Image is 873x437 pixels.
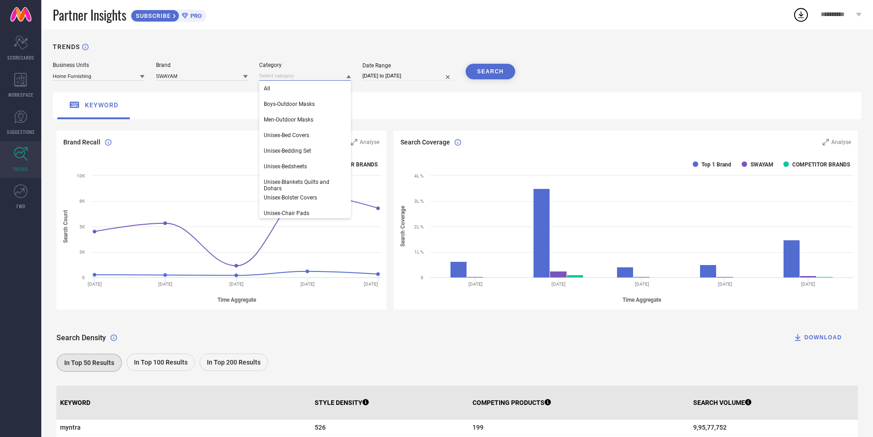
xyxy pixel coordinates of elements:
[414,249,423,254] text: 1L %
[400,138,450,146] span: Search Coverage
[259,81,351,96] div: All
[264,148,311,154] span: Unisex-Bedding Set
[156,62,248,68] div: Brand
[17,203,25,210] span: FWD
[259,143,351,159] div: Unisex-Bedding Set
[259,62,351,68] div: Category
[259,174,351,196] div: Unisex-Blankets Quilts and Dohars
[473,424,685,431] span: 199
[823,139,829,145] svg: Zoom
[623,297,662,303] tspan: Time Aggregate
[793,6,809,23] div: Open download list
[53,6,126,24] span: Partner Insights
[264,163,307,170] span: Unisex-Bedsheets
[77,173,85,178] text: 10K
[364,282,378,287] text: [DATE]
[701,161,731,168] text: Top 1 Brand
[801,282,815,287] text: [DATE]
[693,399,751,406] p: SEARCH VOLUME
[793,333,842,342] div: DOWNLOAD
[7,128,35,135] span: SUGGESTIONS
[264,116,313,123] span: Men-Outdoor Masks
[259,112,351,127] div: Men-Outdoor Masks
[79,199,85,204] text: 8K
[131,12,173,19] span: SUBSCRIBE
[315,399,369,406] p: STYLE DENSITY
[693,424,854,431] span: 9,95,77,752
[718,282,732,287] text: [DATE]
[53,43,80,50] h1: TRENDS
[414,173,423,178] text: 4L %
[362,71,454,81] input: Select date range
[79,224,85,229] text: 5K
[300,282,315,287] text: [DATE]
[60,424,307,431] span: myntra
[158,282,172,287] text: [DATE]
[217,297,256,303] tspan: Time Aggregate
[782,328,853,347] button: DOWNLOAD
[85,101,118,109] span: keyword
[473,399,551,406] p: COMPETING PRODUCTS
[79,249,85,254] text: 3K
[8,91,33,98] span: WORKSPACE
[259,190,351,205] div: Unisex-Bolster Covers
[259,96,351,112] div: Boys-Outdoor Masks
[56,386,311,420] th: KEYWORD
[259,205,351,221] div: Unisex-Chair Pads
[468,282,482,287] text: [DATE]
[360,139,379,145] span: Analyse
[831,139,851,145] span: Analyse
[56,333,106,342] span: Search Density
[7,54,34,61] span: SCORECARDS
[351,139,357,145] svg: Zoom
[259,71,351,81] input: Select category
[64,359,114,366] span: In Top 50 Results
[229,282,244,287] text: [DATE]
[264,194,317,201] span: Unisex-Bolster Covers
[414,224,423,229] text: 2L %
[792,161,850,168] text: COMPETITOR BRANDS
[362,62,454,69] div: Date Range
[188,12,202,19] span: PRO
[466,64,515,79] button: SEARCH
[264,210,309,216] span: Unisex-Chair Pads
[414,199,423,204] text: 3L %
[264,179,346,192] span: Unisex-Blankets Quilts and Dohars
[62,210,69,243] tspan: Search Count
[88,282,102,287] text: [DATE]
[264,85,270,92] span: All
[13,166,28,172] span: TRENDS
[207,359,261,366] span: In Top 200 Results
[82,275,85,280] text: 0
[264,132,309,138] span: Unisex-Bed Covers
[259,127,351,143] div: Unisex-Bed Covers
[551,282,566,287] text: [DATE]
[131,7,206,22] a: SUBSCRIBEPRO
[315,424,465,431] span: 526
[134,359,188,366] span: In Top 100 Results
[53,62,145,68] div: Business Units
[399,206,406,247] tspan: Search Coverage
[264,101,315,107] span: Boys-Outdoor Masks
[63,138,100,146] span: Brand Recall
[421,275,423,280] text: 0
[259,159,351,174] div: Unisex-Bedsheets
[634,282,649,287] text: [DATE]
[750,161,773,168] text: SWAYAM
